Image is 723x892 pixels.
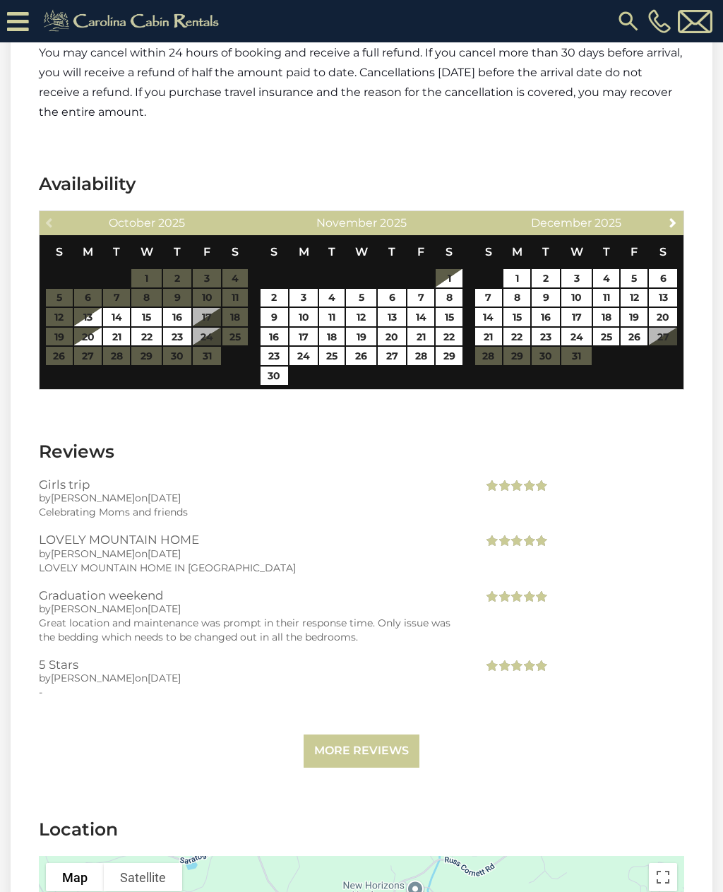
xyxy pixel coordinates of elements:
span: Friday [417,245,424,258]
button: Toggle fullscreen view [649,863,677,891]
span: You may cancel within 24 hours of booking and receive a full refund. If you cancel more than 30 d... [39,46,682,119]
a: 20 [649,308,677,326]
a: 14 [407,308,434,326]
span: 2025 [594,216,621,230]
h3: Location [39,817,684,842]
a: 7 [407,289,434,307]
div: Great location and maintenance was prompt in their response time. Only issue was the bedding whic... [39,616,462,644]
a: [PHONE_NUMBER] [645,9,674,33]
a: 2 [532,269,560,287]
a: 5 [621,269,647,287]
h3: Graduation weekend [39,589,462,602]
a: 23 [532,328,560,346]
a: 27 [378,347,406,365]
a: 5 [346,289,376,307]
span: [PERSON_NAME] [51,602,135,615]
span: Saturday [659,245,667,258]
a: Next [664,213,682,231]
h3: 5 Stars [39,658,462,671]
a: 8 [503,289,530,307]
span: Tuesday [542,245,549,258]
a: 19 [621,308,647,326]
div: by on [39,491,462,505]
a: 16 [163,308,191,326]
span: Sunday [270,245,277,258]
a: 17 [561,308,592,326]
span: Next [667,217,679,228]
a: 1 [436,269,462,287]
span: Monday [83,245,93,258]
a: 18 [593,308,619,326]
span: 2025 [380,216,407,230]
div: by on [39,547,462,561]
a: 9 [532,289,560,307]
a: 21 [103,328,130,346]
a: 6 [649,269,677,287]
div: by on [39,602,462,616]
a: 7 [475,289,502,307]
a: 15 [436,308,462,326]
span: Thursday [174,245,181,258]
a: 15 [503,308,530,326]
span: Sunday [485,245,492,258]
a: 8 [436,289,462,307]
a: 23 [163,328,191,346]
a: 3 [561,269,592,287]
a: 11 [593,289,619,307]
a: 15 [131,308,162,326]
a: 22 [436,328,462,346]
span: Tuesday [328,245,335,258]
h3: Girls trip [39,478,462,491]
span: Friday [203,245,210,258]
span: Wednesday [355,245,368,258]
a: 21 [407,328,434,346]
a: 14 [475,308,502,326]
a: 24 [561,328,592,346]
span: Saturday [232,245,239,258]
span: [DATE] [148,492,181,504]
a: 4 [319,289,345,307]
a: 16 [261,328,289,346]
span: Thursday [388,245,395,258]
span: Sunday [56,245,63,258]
a: 13 [74,308,102,326]
img: search-regular.svg [616,8,641,34]
a: 25 [593,328,619,346]
span: [DATE] [148,547,181,560]
span: 2025 [158,216,185,230]
a: 10 [289,308,318,326]
a: 20 [378,328,406,346]
a: 1 [503,269,530,287]
div: by on [39,671,462,685]
span: Monday [299,245,309,258]
a: 20 [74,328,102,346]
a: 13 [649,289,677,307]
a: 22 [131,328,162,346]
a: 2 [261,289,289,307]
a: 26 [621,328,647,346]
span: Thursday [603,245,610,258]
h3: Reviews [39,439,684,464]
a: 14 [103,308,130,326]
div: LOVELY MOUNTAIN HOME IN [GEOGRAPHIC_DATA] [39,561,462,575]
a: 4 [593,269,619,287]
a: 3 [289,289,318,307]
span: [PERSON_NAME] [51,672,135,684]
a: 28 [407,347,434,365]
span: [DATE] [148,672,181,684]
span: Wednesday [141,245,153,258]
a: 17 [289,328,318,346]
div: Celebrating Moms and friends [39,505,462,519]
span: Monday [512,245,522,258]
a: 19 [346,328,376,346]
span: [PERSON_NAME] [51,492,135,504]
span: Saturday [446,245,453,258]
img: Khaki-logo.png [36,7,231,35]
a: 30 [261,367,289,385]
div: - [39,685,462,699]
span: November [316,216,377,230]
a: 12 [621,289,647,307]
span: October [109,216,155,230]
span: Tuesday [113,245,120,258]
button: Show street map [46,863,104,891]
